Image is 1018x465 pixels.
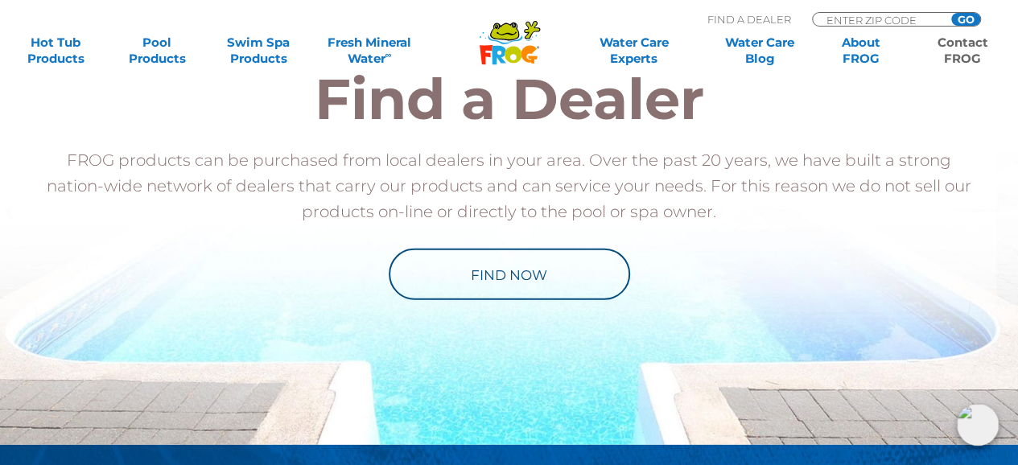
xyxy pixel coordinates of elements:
p: FROG products can be purchased from local dealers in your area. Over the past 20 years, we have b... [39,147,980,224]
a: ContactFROG [923,35,1002,67]
a: Find Now [389,249,630,300]
input: GO [951,13,980,26]
p: Find A Dealer [707,12,791,27]
a: AboutFROG [822,35,901,67]
a: PoolProducts [117,35,196,67]
a: Hot TubProducts [16,35,95,67]
input: Zip Code Form [825,13,934,27]
a: Water CareExperts [570,35,698,67]
a: Water CareBlog [720,35,799,67]
a: Swim SpaProducts [219,35,298,67]
sup: ∞ [385,49,392,60]
h2: Find a Dealer [39,71,980,127]
a: Fresh MineralWater∞ [320,35,419,67]
img: openIcon [957,404,999,446]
